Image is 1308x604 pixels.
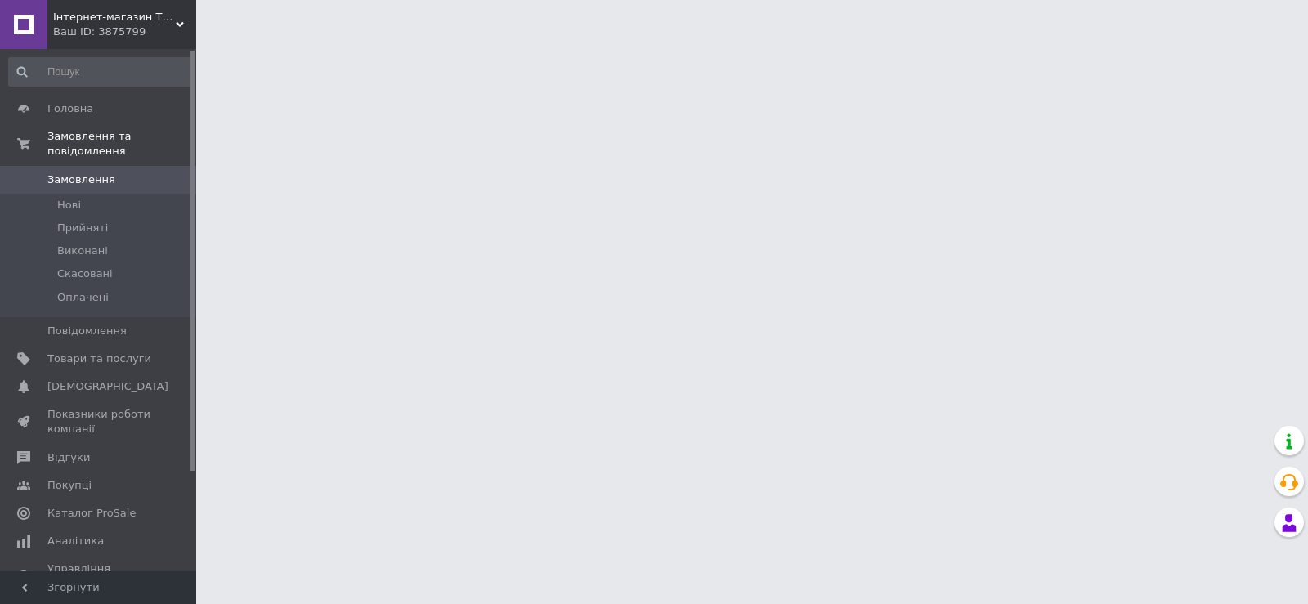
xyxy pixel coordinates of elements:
[47,407,151,436] span: Показники роботи компанії
[47,351,151,366] span: Товари та послуги
[8,57,193,87] input: Пошук
[47,129,196,159] span: Замовлення та повідомлення
[47,506,136,521] span: Каталог ProSale
[47,101,93,116] span: Головна
[57,244,108,258] span: Виконані
[57,198,81,213] span: Нові
[47,450,90,465] span: Відгуки
[47,534,104,548] span: Аналітика
[47,324,127,338] span: Повідомлення
[47,172,115,187] span: Замовлення
[57,266,113,281] span: Скасовані
[53,25,196,39] div: Ваш ID: 3875799
[57,290,109,305] span: Оплачені
[53,10,176,25] span: Інтернет-магазин TWINKI
[47,561,151,591] span: Управління сайтом
[47,379,168,394] span: [DEMOGRAPHIC_DATA]
[57,221,108,235] span: Прийняті
[47,478,92,493] span: Покупці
